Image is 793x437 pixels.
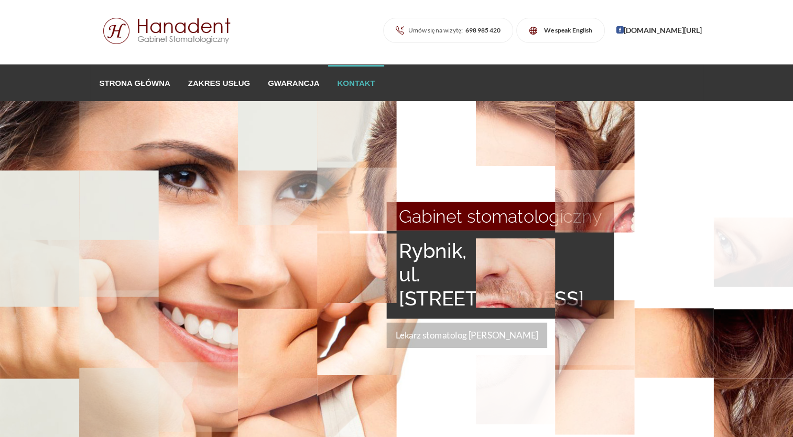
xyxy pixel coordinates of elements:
a: Kontakt [328,65,384,101]
strong: We speak English [544,26,592,34]
a: [DOMAIN_NAME][URL] [616,26,702,35]
a: 698 985 420 [463,26,501,34]
p: Rybnik, ul. [STREET_ADDRESS] [387,231,614,319]
strong: 698 985 420 [465,26,501,34]
a: Gwarancja [259,65,328,101]
a: Strona główna [91,65,179,101]
img: Logo [90,18,244,44]
p: Gabinet stomatologiczny [387,202,614,231]
a: Zakres usług [179,65,259,101]
span: Umów się na wizytę: [408,27,501,34]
